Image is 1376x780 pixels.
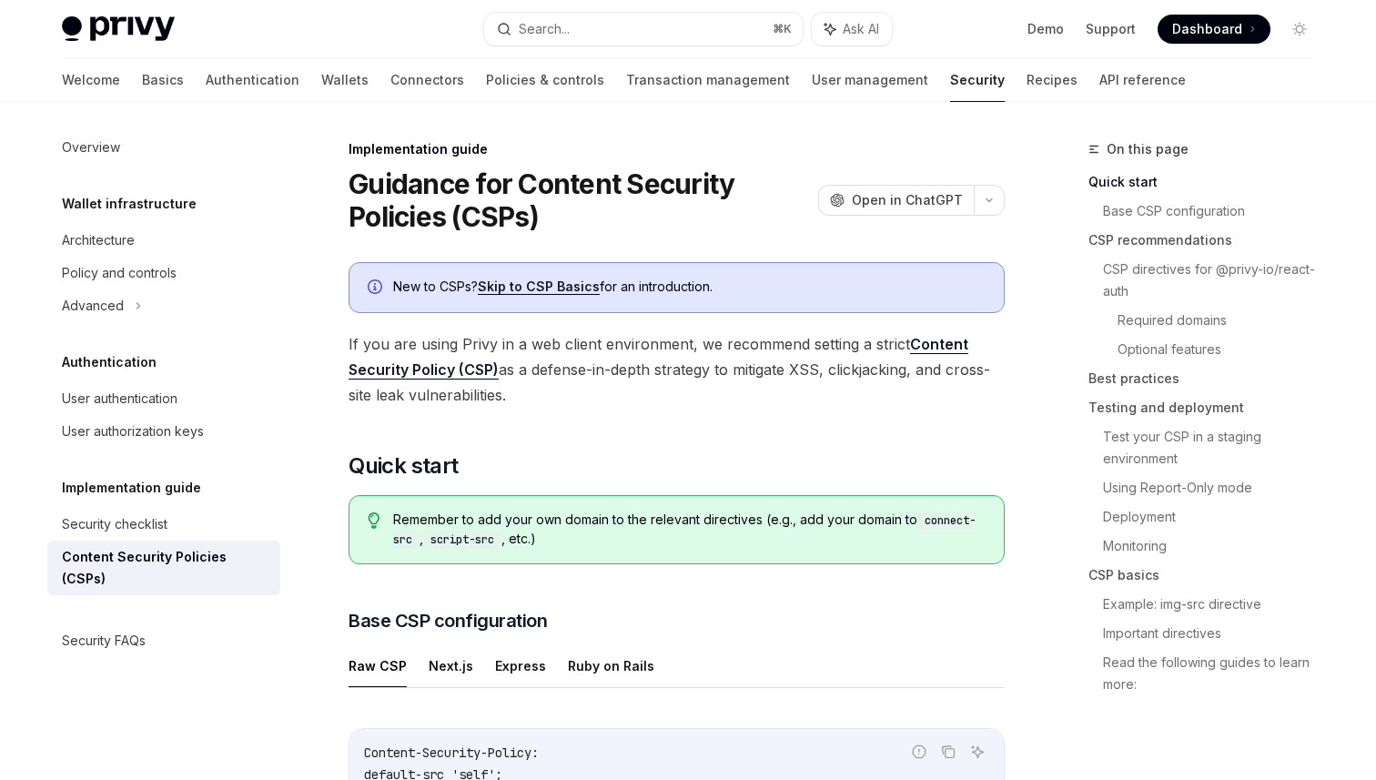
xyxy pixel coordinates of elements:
[495,644,546,687] button: Express
[349,451,458,481] span: Quick start
[47,624,280,657] a: Security FAQs
[1099,58,1186,102] a: API reference
[62,513,167,535] div: Security checklist
[47,224,280,257] a: Architecture
[62,630,146,652] div: Security FAQs
[818,185,974,216] button: Open in ChatGPT
[364,745,539,761] span: Content-Security-Policy:
[349,608,547,633] span: Base CSP configuration
[47,508,280,541] a: Security checklist
[936,740,960,764] button: Copy the contents from the code block
[62,351,157,373] h5: Authentication
[1103,590,1329,619] a: Example: img-src directive
[368,279,386,298] svg: Info
[1172,20,1242,38] span: Dashboard
[349,167,811,233] h1: Guidance for Content Security Policies (CSPs)
[47,257,280,289] a: Policy and controls
[1027,20,1064,38] a: Demo
[626,58,790,102] a: Transaction management
[1088,561,1329,590] a: CSP basics
[1118,306,1329,335] a: Required domains
[62,388,177,410] div: User authentication
[852,191,963,209] span: Open in ChatGPT
[519,18,570,40] div: Search...
[47,131,280,164] a: Overview
[62,193,197,215] h5: Wallet infrastructure
[486,58,604,102] a: Policies & controls
[62,16,175,42] img: light logo
[812,58,928,102] a: User management
[773,22,792,36] span: ⌘ K
[206,58,299,102] a: Authentication
[62,262,177,284] div: Policy and controls
[368,512,380,529] svg: Tip
[393,511,986,549] span: Remember to add your own domain to the relevant directives (e.g., add your domain to , , etc.)
[966,740,989,764] button: Ask AI
[62,477,201,499] h5: Implementation guide
[142,58,184,102] a: Basics
[62,546,269,590] div: Content Security Policies (CSPs)
[478,279,600,295] a: Skip to CSP Basics
[1103,502,1329,532] a: Deployment
[1103,619,1329,648] a: Important directives
[1027,58,1078,102] a: Recipes
[1088,226,1329,255] a: CSP recommendations
[393,278,986,298] div: New to CSPs? for an introduction.
[62,420,204,442] div: User authorization keys
[1158,15,1270,44] a: Dashboard
[390,58,464,102] a: Connectors
[47,382,280,415] a: User authentication
[349,140,1005,158] div: Implementation guide
[1088,364,1329,393] a: Best practices
[1103,532,1329,561] a: Monitoring
[843,20,879,38] span: Ask AI
[1118,335,1329,364] a: Optional features
[62,229,135,251] div: Architecture
[429,644,473,687] button: Next.js
[349,331,1005,408] span: If you are using Privy in a web client environment, we recommend setting a strict as a defense-in...
[321,58,369,102] a: Wallets
[62,137,120,158] div: Overview
[1088,167,1329,197] a: Quick start
[1086,20,1136,38] a: Support
[47,415,280,448] a: User authorization keys
[484,13,803,46] button: Search...⌘K
[1103,255,1329,306] a: CSP directives for @privy-io/react-auth
[1088,393,1329,422] a: Testing and deployment
[47,541,280,595] a: Content Security Policies (CSPs)
[1103,648,1329,699] a: Read the following guides to learn more:
[1103,473,1329,502] a: Using Report-Only mode
[393,512,976,549] code: connect-src
[1285,15,1314,44] button: Toggle dark mode
[950,58,1005,102] a: Security
[907,740,931,764] button: Report incorrect code
[62,58,120,102] a: Welcome
[1103,422,1329,473] a: Test your CSP in a staging environment
[349,644,407,687] button: Raw CSP
[1107,138,1189,160] span: On this page
[568,644,654,687] button: Ruby on Rails
[812,13,892,46] button: Ask AI
[1103,197,1329,226] a: Base CSP configuration
[62,295,124,317] div: Advanced
[423,531,501,549] code: script-src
